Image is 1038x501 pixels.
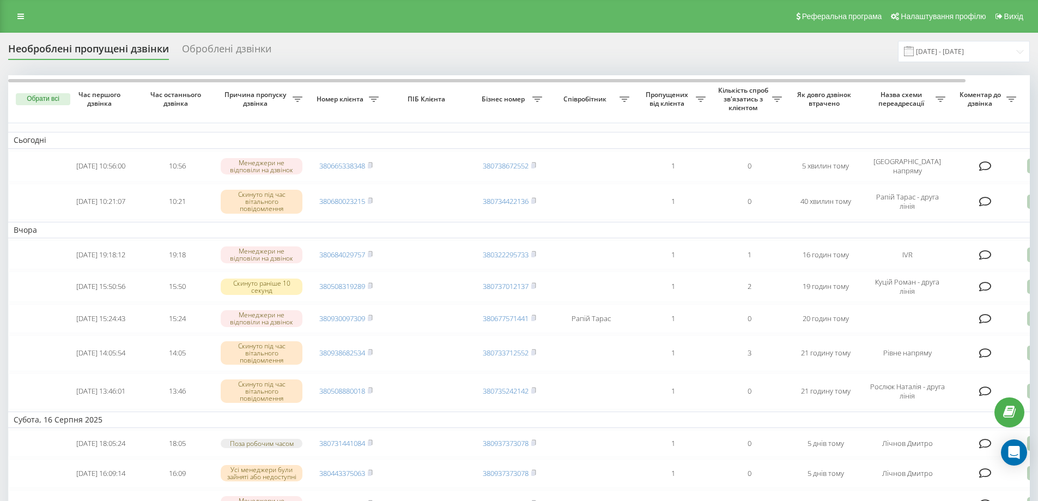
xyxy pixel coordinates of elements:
[483,386,529,396] a: 380735242142
[319,281,365,291] a: 380508319289
[635,271,711,302] td: 1
[319,386,365,396] a: 380508880018
[221,279,302,295] div: Скинуто раніше 10 секунд
[221,158,302,174] div: Менеджери не відповіли на дзвінок
[319,313,365,323] a: 380930097309
[635,335,711,371] td: 1
[787,240,864,269] td: 16 годин тому
[483,438,529,448] a: 380937373078
[8,43,169,60] div: Необроблені пропущені дзвінки
[787,151,864,182] td: 5 хвилин тому
[1004,12,1023,21] span: Вихід
[313,95,369,104] span: Номер клієнта
[635,151,711,182] td: 1
[787,459,864,488] td: 5 днів тому
[139,240,215,269] td: 19:18
[711,271,787,302] td: 2
[711,459,787,488] td: 0
[635,184,711,220] td: 1
[182,43,271,60] div: Оброблені дзвінки
[221,341,302,365] div: Скинуто під час вітального повідомлення
[393,95,462,104] span: ПІБ Клієнта
[802,12,882,21] span: Реферальна програма
[787,373,864,409] td: 21 годину тому
[787,335,864,371] td: 21 годину тому
[63,459,139,488] td: [DATE] 16:09:14
[483,281,529,291] a: 380737012137
[477,95,532,104] span: Бізнес номер
[221,246,302,263] div: Менеджери не відповіли на дзвінок
[63,271,139,302] td: [DATE] 15:50:56
[139,151,215,182] td: 10:56
[63,373,139,409] td: [DATE] 13:46:01
[221,379,302,403] div: Скинуто під час вітального повідомлення
[319,438,365,448] a: 380731441084
[635,459,711,488] td: 1
[864,184,951,220] td: Рапій Тарас - друга лінія
[711,335,787,371] td: 3
[864,151,951,182] td: [GEOGRAPHIC_DATA] напряму
[139,430,215,457] td: 18:05
[483,161,529,171] a: 380738672552
[148,90,207,107] span: Час останнього дзвінка
[787,304,864,333] td: 20 годин тому
[864,373,951,409] td: Рослюк Наталія - друга лінія
[864,430,951,457] td: Лічнов Дмитро
[221,465,302,481] div: Усі менеджери були зайняті або недоступні
[635,430,711,457] td: 1
[901,12,986,21] span: Налаштування профілю
[139,335,215,371] td: 14:05
[63,430,139,457] td: [DATE] 18:05:24
[483,468,529,478] a: 380937373078
[221,90,293,107] span: Причина пропуску дзвінка
[63,304,139,333] td: [DATE] 15:24:43
[63,184,139,220] td: [DATE] 10:21:07
[548,304,635,333] td: Рапій Тарас
[711,151,787,182] td: 0
[483,348,529,358] a: 380733712552
[711,240,787,269] td: 1
[635,304,711,333] td: 1
[711,373,787,409] td: 0
[221,190,302,214] div: Скинуто під час вітального повідомлення
[71,90,130,107] span: Час першого дзвінка
[483,196,529,206] a: 380734422136
[139,184,215,220] td: 10:21
[787,184,864,220] td: 40 хвилин тому
[635,240,711,269] td: 1
[139,459,215,488] td: 16:09
[63,240,139,269] td: [DATE] 19:18:12
[139,271,215,302] td: 15:50
[864,240,951,269] td: IVR
[483,313,529,323] a: 380677571441
[319,348,365,358] a: 380938682534
[711,184,787,220] td: 0
[640,90,696,107] span: Пропущених від клієнта
[63,335,139,371] td: [DATE] 14:05:54
[869,90,936,107] span: Назва схеми переадресації
[221,310,302,327] div: Менеджери не відповіли на дзвінок
[139,304,215,333] td: 15:24
[864,459,951,488] td: Лічнов Дмитро
[319,196,365,206] a: 380680023215
[319,250,365,259] a: 380684029757
[16,93,70,105] button: Обрати всі
[864,271,951,302] td: Куцій Роман - друга лінія
[221,439,302,448] div: Поза робочим часом
[63,151,139,182] td: [DATE] 10:56:00
[711,430,787,457] td: 0
[956,90,1006,107] span: Коментар до дзвінка
[483,250,529,259] a: 380322295733
[139,373,215,409] td: 13:46
[787,271,864,302] td: 19 годин тому
[711,304,787,333] td: 0
[319,161,365,171] a: 380665338348
[635,373,711,409] td: 1
[796,90,855,107] span: Як довго дзвінок втрачено
[864,335,951,371] td: Рівне напряму
[553,95,620,104] span: Співробітник
[319,468,365,478] a: 380443375063
[1001,439,1027,466] div: Open Intercom Messenger
[787,430,864,457] td: 5 днів тому
[717,86,772,112] span: Кількість спроб зв'язатись з клієнтом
